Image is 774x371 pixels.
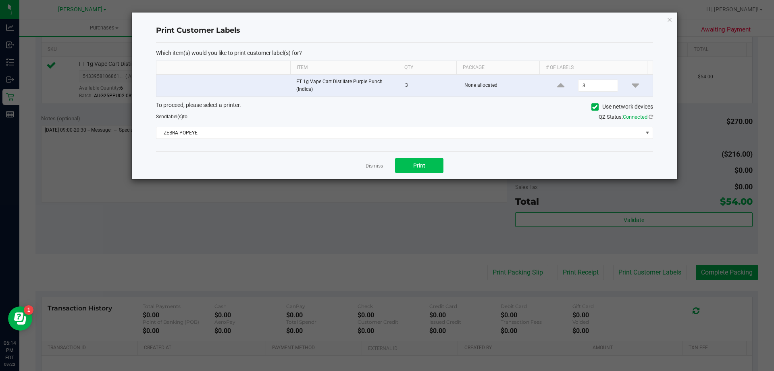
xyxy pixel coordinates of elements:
[395,158,443,173] button: Print
[156,49,653,57] p: Which item(s) would you like to print customer label(s) for?
[290,61,398,75] th: Item
[623,114,647,120] span: Connected
[291,75,400,96] td: FT 1g Vape Cart Distillate Purple Punch (Indica)
[156,25,653,36] h4: Print Customer Labels
[400,75,460,96] td: 3
[398,61,456,75] th: Qty
[167,114,183,119] span: label(s)
[413,162,425,169] span: Print
[8,306,32,331] iframe: Resource center
[460,75,544,96] td: None allocated
[591,103,653,111] label: Use network devices
[366,163,383,170] a: Dismiss
[156,114,189,119] span: Send to:
[156,127,643,138] span: ZEBRA-POPEYE
[599,114,653,120] span: QZ Status:
[24,305,33,315] iframe: Resource center unread badge
[150,101,659,113] div: To proceed, please select a printer.
[456,61,539,75] th: Package
[539,61,647,75] th: # of labels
